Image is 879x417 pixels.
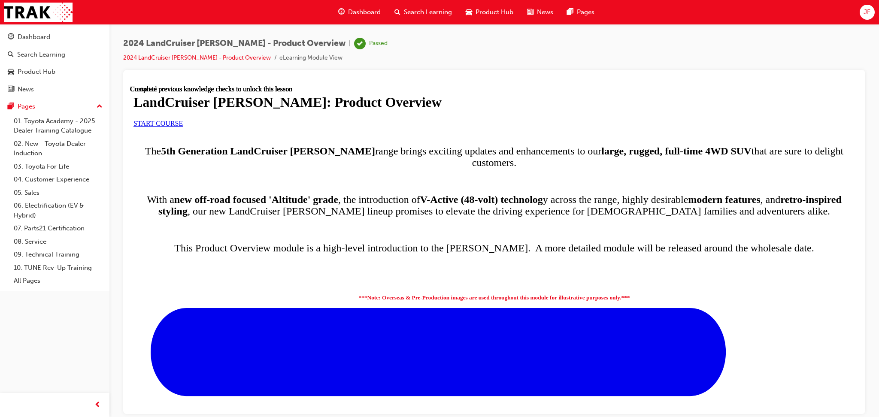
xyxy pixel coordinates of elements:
[44,109,208,120] strong: new off-road focused 'Altitude' grade
[10,199,106,222] a: 06. Electrification (EV & Hybrid)
[18,67,55,77] div: Product Hub
[3,47,106,63] a: Search Learning
[10,235,106,248] a: 08. Service
[348,7,381,17] span: Dashboard
[3,99,106,115] button: Pages
[8,33,14,41] span: guage-icon
[567,7,573,18] span: pages-icon
[3,29,106,45] a: Dashboard
[8,103,14,111] span: pages-icon
[18,32,50,42] div: Dashboard
[31,60,245,71] strong: 5th Generation LandCruiser [PERSON_NAME]
[560,3,601,21] a: pages-iconPages
[8,86,14,94] span: news-icon
[3,82,106,97] a: News
[476,7,513,17] span: Product Hub
[331,3,388,21] a: guage-iconDashboard
[15,60,713,83] span: The range brings exciting updates and enhancements to our that are sure to delight customers.
[369,39,388,48] div: Passed
[527,7,533,18] span: news-icon
[404,7,452,17] span: Search Learning
[10,222,106,235] a: 07. Parts21 Certification
[10,115,106,137] a: 01. Toyota Academy - 2025 Dealer Training Catalogue
[4,3,73,22] img: Trak
[471,60,621,71] strong: large, rugged, full-time 4WD SUV
[229,209,500,215] strong: ***Note: Overseas & Pre-Production images are used throughout this module for illustrative purpos...
[17,109,712,131] span: With a , the introduction of y across the range, highly desirable , and , our new LandCruiser [PE...
[520,3,560,21] a: news-iconNews
[44,157,684,168] span: This Product Overview module is a high-level introduction to the [PERSON_NAME]. A more detailed m...
[388,3,459,21] a: search-iconSearch Learning
[3,27,106,99] button: DashboardSearch LearningProduct HubNews
[290,109,413,120] strong: V-Active (48-volt) technolog
[123,39,346,48] span: 2024 LandCruiser [PERSON_NAME] - Product Overview
[577,7,594,17] span: Pages
[10,274,106,287] a: All Pages
[3,64,106,80] a: Product Hub
[10,186,106,199] a: 05. Sales
[3,9,725,25] h1: LandCruiser [PERSON_NAME]: Product Overview
[466,7,472,18] span: car-icon
[3,34,53,42] a: START COURSE
[17,50,65,60] div: Search Learning
[349,39,351,48] span: |
[459,3,520,21] a: car-iconProduct Hub
[864,7,870,17] span: JF
[338,7,345,18] span: guage-icon
[394,7,400,18] span: search-icon
[10,160,106,173] a: 03. Toyota For Life
[18,85,34,94] div: News
[10,173,106,186] a: 04. Customer Experience
[123,54,271,61] a: 2024 LandCruiser [PERSON_NAME] - Product Overview
[10,248,106,261] a: 09. Technical Training
[8,51,14,59] span: search-icon
[18,102,35,112] div: Pages
[28,109,712,131] strong: retro-inspired styling
[10,261,106,275] a: 10. TUNE Rev-Up Training
[558,109,630,120] strong: modern features
[94,400,101,411] span: prev-icon
[279,53,343,63] li: eLearning Module View
[354,38,366,49] span: learningRecordVerb_PASS-icon
[97,101,103,112] span: up-icon
[537,7,553,17] span: News
[860,5,875,20] button: JF
[8,68,14,76] span: car-icon
[10,137,106,160] a: 02. New - Toyota Dealer Induction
